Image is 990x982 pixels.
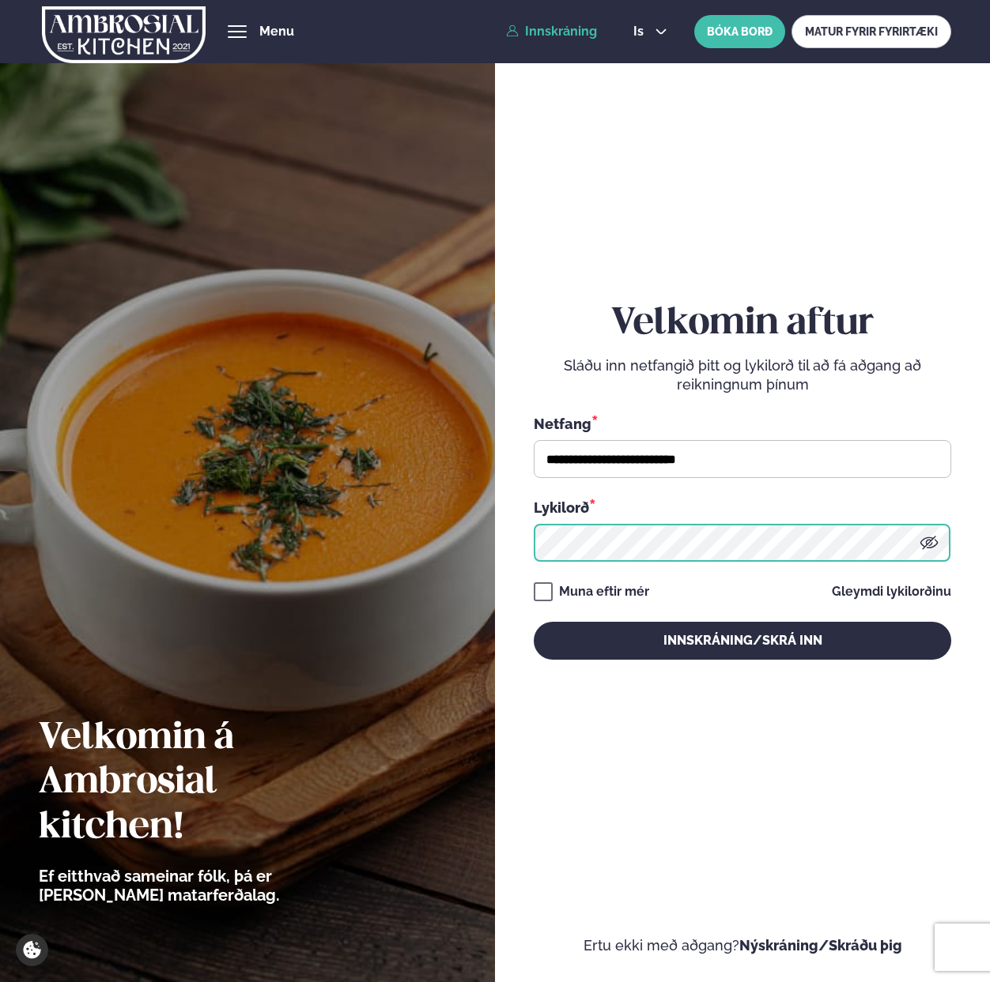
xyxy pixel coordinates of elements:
[694,15,785,48] button: BÓKA BORÐ
[832,585,951,598] a: Gleymdi lykilorðinu
[39,717,367,849] h2: Velkomin á Ambrosial kitchen!
[16,934,48,966] a: Cookie settings
[42,2,206,67] img: logo
[534,302,951,346] h2: Velkomin aftur
[506,24,597,39] a: Innskráning
[534,356,951,394] p: Sláðu inn netfangið þitt og lykilorð til að fá aðgang að reikningnum þínum
[633,25,648,38] span: is
[534,497,951,517] div: Lykilorð
[39,867,367,905] p: Ef eitthvað sameinar fólk, þá er [PERSON_NAME] matarferðalag.
[228,22,247,41] button: hamburger
[534,413,951,434] div: Netfang
[534,622,951,660] button: Innskráning/Skrá inn
[739,937,902,954] a: Nýskráning/Skráðu þig
[534,936,951,955] p: Ertu ekki með aðgang?
[792,15,951,48] a: MATUR FYRIR FYRIRTÆKI
[621,25,680,38] button: is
